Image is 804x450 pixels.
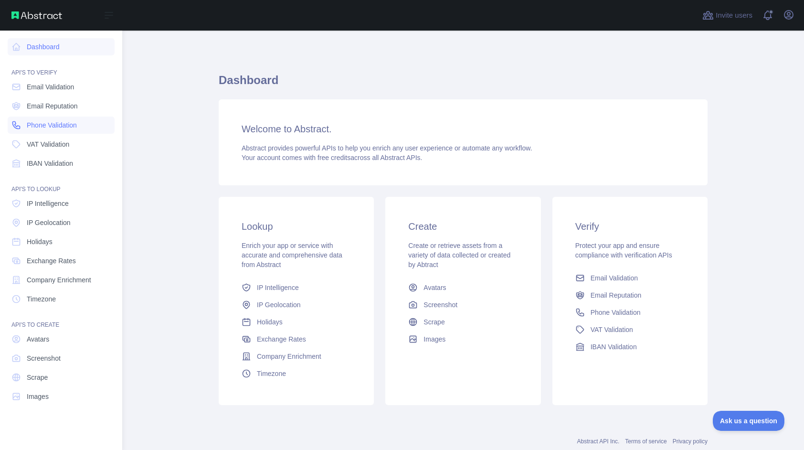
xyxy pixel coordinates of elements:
a: Company Enrichment [8,271,115,289]
div: API'S TO CREATE [8,310,115,329]
a: IBAN Validation [571,338,688,355]
button: Invite users [700,8,754,23]
a: Phone Validation [8,117,115,134]
span: Timezone [27,294,56,304]
span: Protect your app and ensure compliance with verification APIs [575,242,672,259]
a: Holidays [238,313,355,331]
a: Holidays [8,233,115,250]
span: Exchange Rates [257,334,306,344]
span: IP Intelligence [257,283,299,292]
a: Images [404,331,521,348]
a: IP Geolocation [238,296,355,313]
div: API'S TO LOOKUP [8,174,115,193]
a: Scrape [404,313,521,331]
span: Email Validation [591,273,638,283]
span: Images [27,392,49,401]
a: Abstract API Inc. [577,438,620,445]
span: Phone Validation [27,120,77,130]
a: Avatars [8,331,115,348]
h3: Lookup [242,220,351,233]
a: VAT Validation [571,321,688,338]
span: Enrich your app or service with accurate and comprehensive data from Abstract [242,242,342,268]
h3: Verify [575,220,685,233]
span: Invite users [716,10,752,21]
a: Dashboard [8,38,115,55]
span: Screenshot [27,354,61,363]
h3: Create [408,220,518,233]
h3: Welcome to Abstract. [242,122,685,136]
span: IP Geolocation [27,218,71,227]
span: Scrape [27,373,48,382]
a: Images [8,388,115,405]
a: Email Validation [8,78,115,96]
span: VAT Validation [591,325,633,334]
span: Holidays [257,317,283,327]
img: Abstract API [11,11,62,19]
a: Terms of service [625,438,666,445]
a: Exchange Rates [8,252,115,269]
a: VAT Validation [8,136,115,153]
span: Holidays [27,237,53,246]
div: API'S TO VERIFY [8,57,115,76]
iframe: Toggle Customer Support [713,411,785,431]
a: IP Geolocation [8,214,115,231]
a: Phone Validation [571,304,688,321]
a: Screenshot [404,296,521,313]
a: Avatars [404,279,521,296]
span: Exchange Rates [27,256,76,266]
span: Email Validation [27,82,74,92]
a: Company Enrichment [238,348,355,365]
a: Email Reputation [571,287,688,304]
a: Email Validation [571,269,688,287]
span: Phone Validation [591,308,641,317]
h1: Dashboard [219,73,708,96]
span: free credits [317,154,350,161]
span: IBAN Validation [591,342,637,352]
span: Screenshot [423,300,457,310]
span: IBAN Validation [27,159,73,168]
span: IP Geolocation [257,300,301,310]
span: Create or retrieve assets from a variety of data collected or created by Abtract [408,242,510,268]
span: Timezone [257,369,286,378]
span: Images [423,334,445,344]
span: Scrape [423,317,444,327]
span: IP Intelligence [27,199,69,208]
span: Avatars [27,334,49,344]
a: Screenshot [8,350,115,367]
a: Exchange Rates [238,331,355,348]
a: IP Intelligence [8,195,115,212]
a: Timezone [238,365,355,382]
a: Scrape [8,369,115,386]
span: Email Reputation [591,290,642,300]
span: Email Reputation [27,101,78,111]
span: Your account comes with across all Abstract APIs. [242,154,422,161]
a: IBAN Validation [8,155,115,172]
span: Company Enrichment [27,275,91,285]
a: Timezone [8,290,115,308]
span: Abstract provides powerful APIs to help you enrich any user experience or automate any workflow. [242,144,532,152]
span: VAT Validation [27,139,69,149]
a: IP Intelligence [238,279,355,296]
a: Email Reputation [8,97,115,115]
a: Privacy policy [673,438,708,445]
span: Company Enrichment [257,352,321,361]
span: Avatars [423,283,446,292]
